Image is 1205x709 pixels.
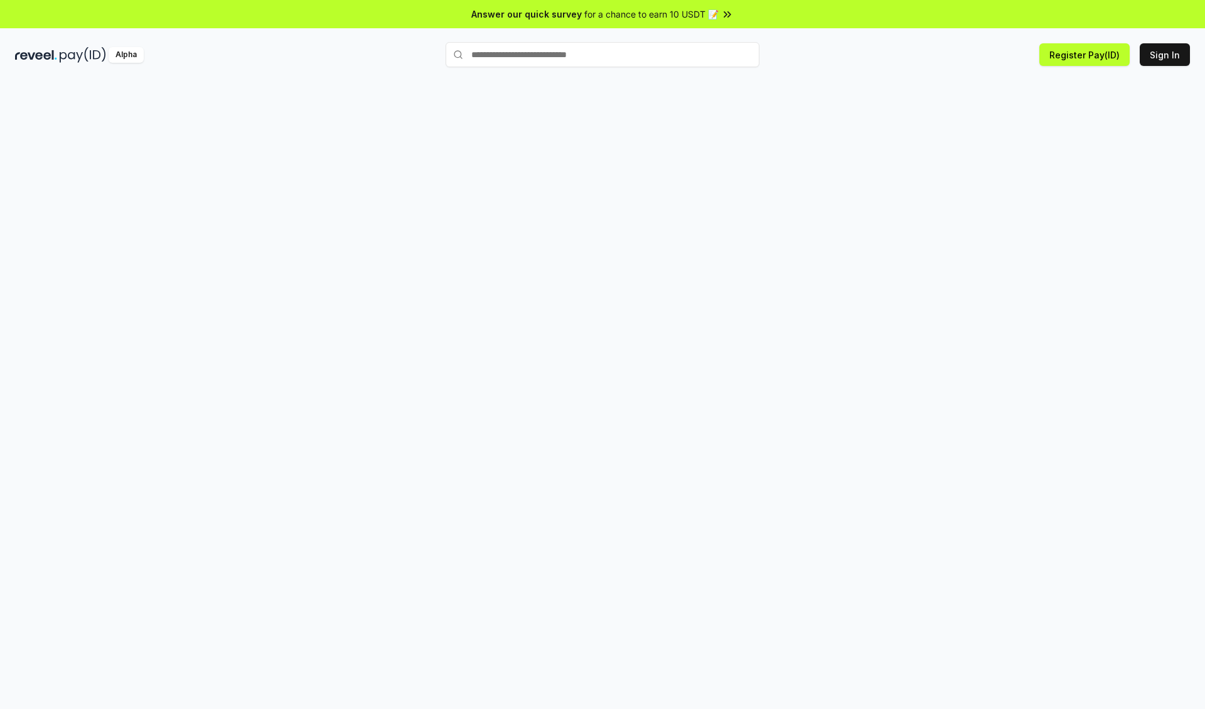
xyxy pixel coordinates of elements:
span: for a chance to earn 10 USDT 📝 [584,8,719,21]
div: Alpha [109,47,144,63]
img: reveel_dark [15,47,57,63]
button: Sign In [1140,43,1190,66]
button: Register Pay(ID) [1039,43,1130,66]
img: pay_id [60,47,106,63]
span: Answer our quick survey [471,8,582,21]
